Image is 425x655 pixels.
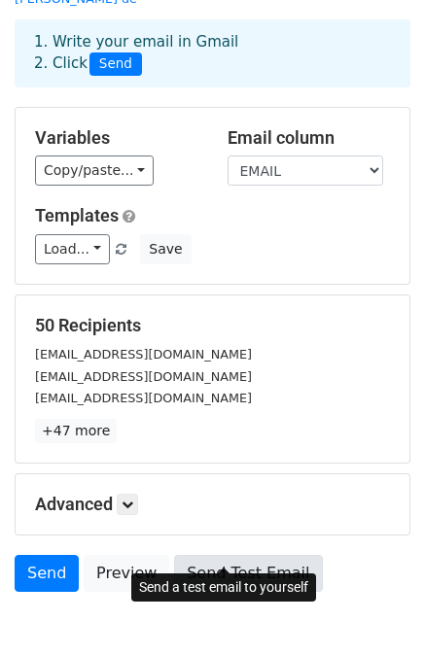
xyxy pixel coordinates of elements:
[35,494,390,515] h5: Advanced
[131,573,316,602] div: Send a test email to yourself
[35,419,117,443] a: +47 more
[35,315,390,336] h5: 50 Recipients
[35,205,119,225] a: Templates
[35,127,198,149] h5: Variables
[15,555,79,592] a: Send
[89,52,142,76] span: Send
[35,155,154,186] a: Copy/paste...
[328,562,425,655] div: Tiện ích trò chuyện
[328,562,425,655] iframe: Chat Widget
[228,127,391,149] h5: Email column
[35,391,252,405] small: [EMAIL_ADDRESS][DOMAIN_NAME]
[174,555,322,592] a: Send Test Email
[140,234,191,264] button: Save
[19,31,406,76] div: 1. Write your email in Gmail 2. Click
[84,555,169,592] a: Preview
[35,369,252,384] small: [EMAIL_ADDRESS][DOMAIN_NAME]
[35,347,252,362] small: [EMAIL_ADDRESS][DOMAIN_NAME]
[35,234,110,264] a: Load...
